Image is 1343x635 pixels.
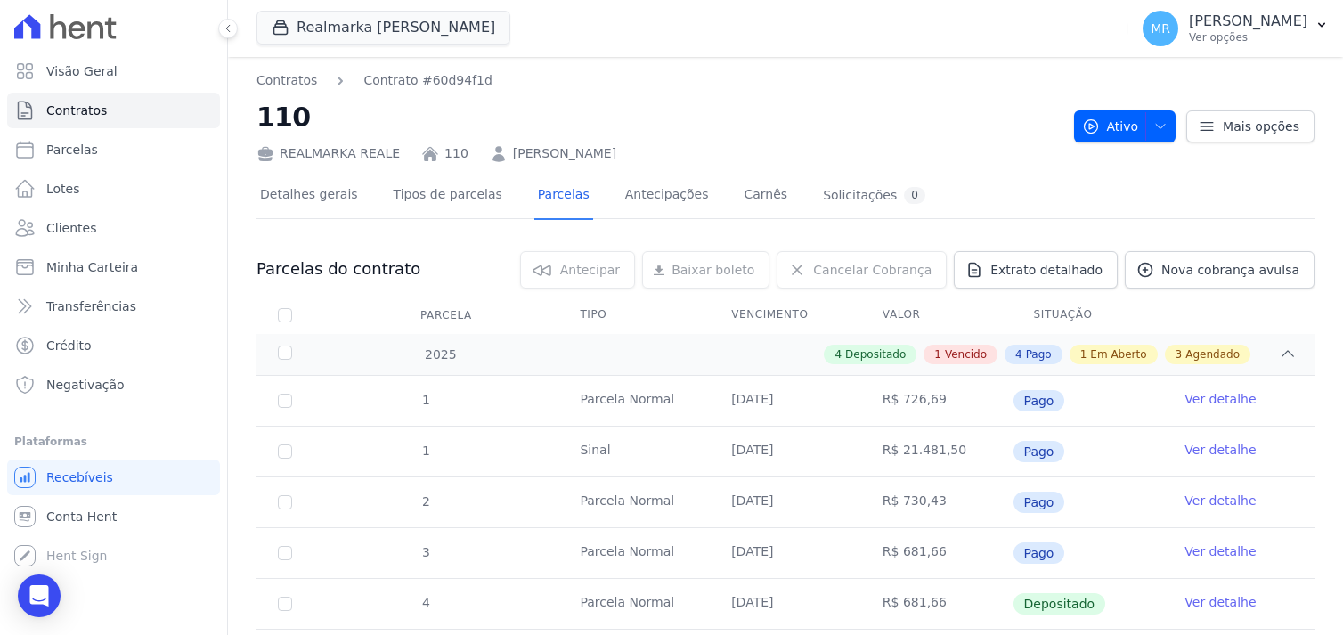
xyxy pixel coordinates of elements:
a: Contrato #60d94f1d [363,71,492,90]
input: Só é possível selecionar pagamentos em aberto [278,394,292,408]
p: Ver opções [1189,30,1307,45]
span: 4 [420,596,430,610]
span: Recebíveis [46,468,113,486]
span: 4 [1015,346,1022,362]
input: Só é possível selecionar pagamentos em aberto [278,546,292,560]
td: R$ 21.481,50 [861,427,1013,476]
span: Pago [1013,441,1065,462]
th: Valor [861,297,1013,334]
a: Solicitações0 [819,173,929,220]
a: [PERSON_NAME] [513,144,616,163]
a: Transferências [7,289,220,324]
td: R$ 681,66 [861,528,1013,578]
span: Em Aberto [1090,346,1146,362]
input: Só é possível selecionar pagamentos em aberto [278,597,292,611]
span: Agendado [1185,346,1240,362]
input: Só é possível selecionar pagamentos em aberto [278,495,292,509]
span: Negativação [46,376,125,394]
a: Recebíveis [7,460,220,495]
nav: Breadcrumb [256,71,492,90]
a: Ver detalhe [1184,390,1256,408]
button: Ativo [1074,110,1176,142]
th: Vencimento [710,297,861,334]
td: [DATE] [710,427,861,476]
span: MR [1151,22,1170,35]
td: R$ 681,66 [861,579,1013,629]
input: Só é possível selecionar pagamentos em aberto [278,444,292,459]
span: Mais opções [1223,118,1299,135]
td: R$ 726,69 [861,376,1013,426]
h2: 110 [256,97,1060,137]
td: Parcela Normal [558,376,710,426]
span: Lotes [46,180,80,198]
a: Nova cobrança avulsa [1125,251,1315,289]
a: Detalhes gerais [256,173,362,220]
span: Minha Carteira [46,258,138,276]
span: Visão Geral [46,62,118,80]
span: 1 [420,393,430,407]
td: [DATE] [710,579,861,629]
td: Parcela Normal [558,579,710,629]
button: Realmarka [PERSON_NAME] [256,11,510,45]
td: Parcela Normal [558,528,710,578]
th: Tipo [558,297,710,334]
span: Pago [1013,390,1065,411]
div: 0 [904,187,925,204]
div: Solicitações [823,187,925,204]
div: Parcela [399,297,493,333]
a: Carnês [740,173,791,220]
td: [DATE] [710,528,861,578]
span: Parcelas [46,141,98,159]
span: Depositado [845,346,906,362]
nav: Breadcrumb [256,71,1060,90]
a: Mais opções [1186,110,1315,142]
a: Lotes [7,171,220,207]
div: Open Intercom Messenger [18,574,61,617]
td: Sinal [558,427,710,476]
span: Extrato detalhado [990,261,1103,279]
a: Visão Geral [7,53,220,89]
span: 1 [934,346,941,362]
span: Transferências [46,297,136,315]
p: [PERSON_NAME] [1189,12,1307,30]
span: Ativo [1082,110,1139,142]
span: 3 [1176,346,1183,362]
td: R$ 730,43 [861,477,1013,527]
span: 4 [834,346,842,362]
a: 110 [444,144,468,163]
span: Pago [1026,346,1052,362]
a: Extrato detalhado [954,251,1118,289]
span: Depositado [1013,593,1106,615]
span: Pago [1013,542,1065,564]
a: Contratos [7,93,220,128]
a: Minha Carteira [7,249,220,285]
div: Plataformas [14,431,213,452]
div: REALMARKA REALE [256,144,400,163]
td: Parcela Normal [558,477,710,527]
a: Conta Hent [7,499,220,534]
a: Contratos [256,71,317,90]
a: Crédito [7,328,220,363]
a: Antecipações [622,173,712,220]
a: Ver detalhe [1184,542,1256,560]
span: 1 [420,444,430,458]
span: Vencido [945,346,987,362]
a: Clientes [7,210,220,246]
a: Parcelas [7,132,220,167]
span: Pago [1013,492,1065,513]
span: 3 [420,545,430,559]
a: Ver detalhe [1184,492,1256,509]
span: Conta Hent [46,508,117,525]
a: Ver detalhe [1184,593,1256,611]
button: MR [PERSON_NAME] Ver opções [1128,4,1343,53]
th: Situação [1013,297,1164,334]
span: Clientes [46,219,96,237]
a: Tipos de parcelas [390,173,506,220]
td: [DATE] [710,376,861,426]
a: Negativação [7,367,220,403]
td: [DATE] [710,477,861,527]
span: 2 [420,494,430,509]
h3: Parcelas do contrato [256,258,420,280]
a: Parcelas [534,173,593,220]
span: Crédito [46,337,92,354]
